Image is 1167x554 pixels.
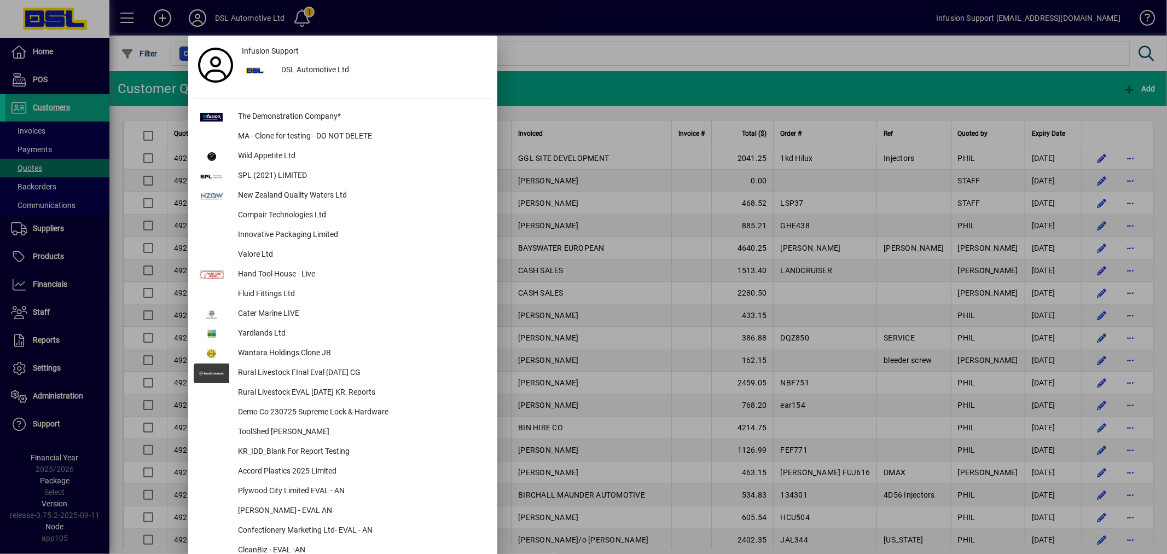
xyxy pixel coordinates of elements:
button: Wild Appetite Ltd [194,147,492,166]
div: Innovative Packaging Limited [229,226,492,245]
button: [PERSON_NAME] - EVAL AN [194,501,492,521]
button: New Zealand Quality Waters Ltd [194,186,492,206]
div: Rural Livestock EVAL [DATE] KR_Reports [229,383,492,403]
div: Demo Co 230725 Supreme Lock & Hardware [229,403,492,423]
button: Cater Marine LIVE [194,304,492,324]
button: ToolShed [PERSON_NAME] [194,423,492,442]
button: Demo Co 230725 Supreme Lock & Hardware [194,403,492,423]
div: SPL (2021) LIMITED [229,166,492,186]
div: Compair Technologies Ltd [229,206,492,226]
div: Plywood City Limited EVAL - AN [229,482,492,501]
div: Wild Appetite Ltd [229,147,492,166]
div: Accord Plastics 2025 Limited [229,462,492,482]
button: MA - Clone for testing - DO NOT DELETE [194,127,492,147]
div: Hand Tool House - Live [229,265,492,285]
div: Yardlands Ltd [229,324,492,344]
button: Accord Plastics 2025 Limited [194,462,492,482]
button: Fluid Fittings Ltd [194,285,492,304]
button: SPL (2021) LIMITED [194,166,492,186]
span: Infusion Support [242,45,299,57]
div: [PERSON_NAME] - EVAL AN [229,501,492,521]
a: Infusion Support [237,41,492,61]
div: MA - Clone for testing - DO NOT DELETE [229,127,492,147]
button: Innovative Packaging Limited [194,226,492,245]
button: Rural Livestock EVAL [DATE] KR_Reports [194,383,492,403]
div: Wantara Holdings Clone JB [229,344,492,363]
button: Rural Livestock FInal Eval [DATE] CG [194,363,492,383]
button: KR_IDD_Blank For Report Testing [194,442,492,462]
div: Cater Marine LIVE [229,304,492,324]
button: DSL Automotive Ltd [237,61,492,80]
button: Yardlands Ltd [194,324,492,344]
div: Rural Livestock FInal Eval [DATE] CG [229,363,492,383]
a: Profile [194,55,237,75]
button: The Demonstration Company* [194,107,492,127]
div: DSL Automotive Ltd [272,61,492,80]
div: New Zealand Quality Waters Ltd [229,186,492,206]
div: The Demonstration Company* [229,107,492,127]
div: Confectionery Marketing Ltd- EVAL - AN [229,521,492,541]
button: Hand Tool House - Live [194,265,492,285]
div: ToolShed [PERSON_NAME] [229,423,492,442]
button: Wantara Holdings Clone JB [194,344,492,363]
button: Confectionery Marketing Ltd- EVAL - AN [194,521,492,541]
div: KR_IDD_Blank For Report Testing [229,442,492,462]
button: Compair Technologies Ltd [194,206,492,226]
div: Valore Ltd [229,245,492,265]
button: Valore Ltd [194,245,492,265]
button: Plywood City Limited EVAL - AN [194,482,492,501]
div: Fluid Fittings Ltd [229,285,492,304]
